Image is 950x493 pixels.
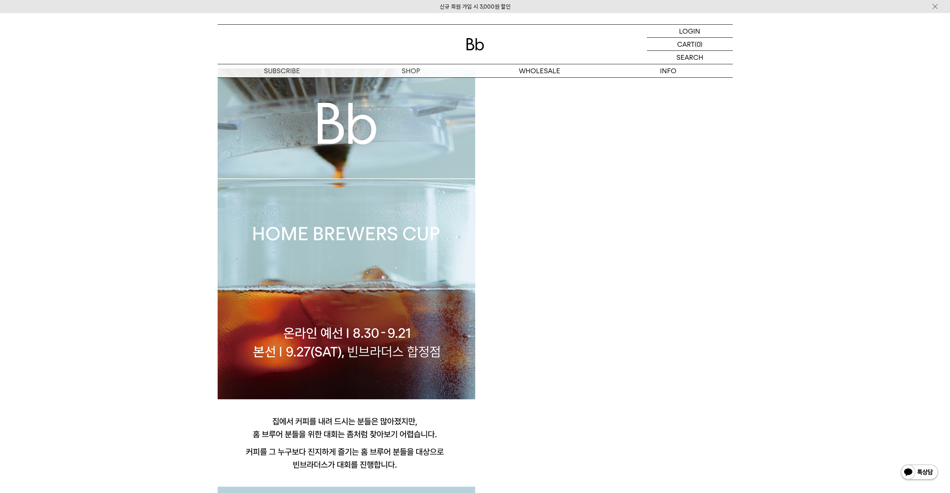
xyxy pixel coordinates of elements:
[676,51,703,64] p: SEARCH
[647,38,733,51] a: CART (0)
[604,64,733,77] p: INFO
[677,38,695,50] p: CART
[218,64,346,77] a: SUBSCRIBE
[647,25,733,38] a: LOGIN
[475,64,604,77] p: WHOLESALE
[466,38,484,50] img: 로고
[679,25,700,37] p: LOGIN
[695,38,703,50] p: (0)
[440,3,511,10] a: 신규 회원 가입 시 3,000원 할인
[346,64,475,77] a: SHOP
[900,464,939,482] img: 카카오톡 채널 1:1 채팅 버튼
